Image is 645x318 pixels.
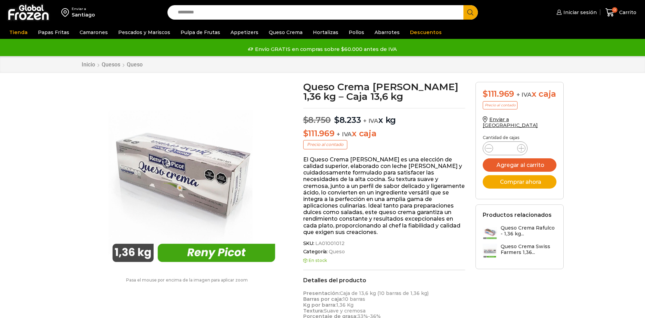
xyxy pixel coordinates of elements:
[501,244,556,255] h3: Queso Crema Swiss Farmers 1,36...
[72,11,95,18] div: Santiago
[407,26,445,39] a: Descuentos
[483,244,556,258] a: Queso Crema Swiss Farmers 1,36...
[314,241,345,246] span: LA01001012
[61,7,72,18] img: address-field-icon.svg
[303,140,347,149] p: Precio al contado
[483,89,556,99] div: x caja
[303,258,465,263] p: En stock
[463,5,478,20] button: Search button
[303,115,331,125] bdi: 8.750
[483,101,518,109] p: Precio al contado
[6,26,31,39] a: Tienda
[303,308,324,314] strong: Textura:
[334,115,339,125] span: $
[101,61,121,68] a: Quesos
[555,6,597,19] a: Iniciar sesión
[81,61,95,68] a: Inicio
[303,241,465,246] span: SKU:
[303,302,336,308] strong: Kg por barra:
[363,117,378,124] span: + IVA
[126,61,143,68] a: Queso
[337,131,352,138] span: + IVA
[617,9,636,16] span: Carrito
[371,26,403,39] a: Abarrotes
[612,7,617,13] span: 0
[501,225,556,237] h3: Queso Crema Rafulco - 1,36 kg...
[81,61,143,68] nav: Breadcrumb
[516,91,532,98] span: + IVA
[483,175,556,189] button: Comprar ahora
[303,290,340,296] strong: Presentación:
[303,115,308,125] span: $
[303,296,343,302] strong: Barras por caja:
[177,26,224,39] a: Pulpa de Frutas
[72,7,95,11] div: Enviar a
[309,26,342,39] a: Hortalizas
[328,249,345,255] a: Queso
[115,26,174,39] a: Pescados y Mariscos
[303,249,465,255] span: Categoría:
[483,89,488,99] span: $
[303,129,465,139] p: x caja
[345,26,368,39] a: Pollos
[303,156,465,235] p: El Queso Crema [PERSON_NAME] es una elección de calidad superior, elaborado con leche [PERSON_NAM...
[303,108,465,125] p: x kg
[562,9,597,16] span: Iniciar sesión
[34,26,73,39] a: Papas Fritas
[81,278,293,283] p: Pasa el mouse por encima de la imagen para aplicar zoom
[227,26,262,39] a: Appetizers
[303,128,335,138] bdi: 111.969
[604,4,638,21] a: 0 Carrito
[483,212,552,218] h2: Productos relacionados
[499,144,512,153] input: Product quantity
[303,128,308,138] span: $
[265,26,306,39] a: Queso Crema
[99,82,288,271] img: reny-picot
[483,225,556,240] a: Queso Crema Rafulco - 1,36 kg...
[483,135,556,140] p: Cantidad de cajas
[483,89,514,99] bdi: 111.969
[334,115,361,125] bdi: 8.233
[303,277,465,284] h2: Detalles del producto
[303,82,465,101] h1: Queso Crema [PERSON_NAME] 1,36 kg – Caja 13,6 kg
[483,116,538,128] a: Enviar a [GEOGRAPHIC_DATA]
[76,26,111,39] a: Camarones
[483,158,556,172] button: Agregar al carrito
